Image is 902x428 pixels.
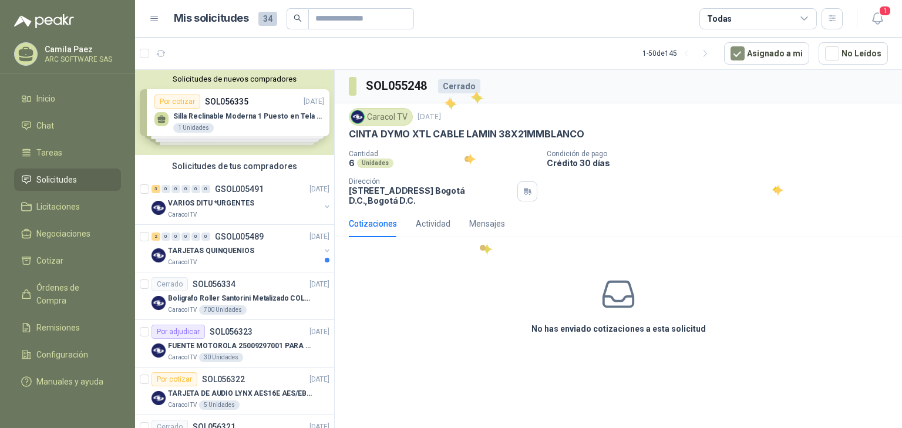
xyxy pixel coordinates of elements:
div: 0 [161,232,170,241]
p: TARJETAS QUINQUENIOS [168,245,254,257]
p: Bolígrafo Roller Santorini Metalizado COLOR MORADO 1logo [168,293,314,304]
a: Inicio [14,87,121,110]
button: Solicitudes de nuevos compradores [140,75,329,83]
p: SOL056323 [210,328,253,336]
p: Dirección [349,177,513,186]
p: SOL056322 [202,375,245,383]
p: [DATE] [309,184,329,195]
p: Condición de pago [547,150,897,158]
button: 1 [867,8,888,29]
img: Logo peakr [14,14,74,28]
p: Caracol TV [168,353,197,362]
div: Solicitudes de tus compradores [135,155,334,177]
a: Licitaciones [14,196,121,218]
button: No Leídos [819,42,888,65]
img: Company Logo [152,201,166,215]
p: Caracol TV [168,400,197,410]
img: Company Logo [152,343,166,358]
a: 3 0 0 0 0 0 GSOL005491[DATE] Company LogoVARIOS DITU *URGENTESCaracol TV [152,182,332,220]
a: Órdenes de Compra [14,277,121,312]
span: Cotizar [36,254,63,267]
a: Chat [14,114,121,137]
p: Camila Paez [45,45,118,53]
div: 0 [181,232,190,241]
a: Configuración [14,343,121,366]
span: Negociaciones [36,227,90,240]
div: 0 [201,185,210,193]
div: Por cotizar [152,372,197,386]
span: Inicio [36,92,55,105]
div: Por adjudicar [152,325,205,339]
p: Caracol TV [168,210,197,220]
h1: Mis solicitudes [174,10,249,27]
p: GSOL005491 [215,185,264,193]
div: Caracol TV [349,108,413,126]
a: Solicitudes [14,168,121,191]
span: Tareas [36,146,62,159]
a: Por cotizarSOL056322[DATE] Company LogoTARJETA DE AUDIO LYNX AES16E AES/EBU PCICaracol TV5 Unidades [135,368,334,415]
h3: SOL055248 [366,77,429,95]
span: Órdenes de Compra [36,281,110,307]
div: 1 - 50 de 145 [642,44,715,63]
p: GSOL005489 [215,232,264,241]
a: Remisiones [14,316,121,339]
span: 34 [258,12,277,26]
div: 0 [161,185,170,193]
p: [DATE] [309,326,329,338]
p: Caracol TV [168,258,197,267]
p: Crédito 30 días [547,158,897,168]
span: 1 [879,5,891,16]
span: Solicitudes [36,173,77,186]
img: Company Logo [152,391,166,405]
div: Actividad [416,217,450,230]
div: 0 [191,232,200,241]
div: 0 [181,185,190,193]
p: CINTA DYMO XTL CABLE LAMIN 38X21MMBLANCO [349,128,584,140]
a: Cotizar [14,250,121,272]
a: Negociaciones [14,223,121,245]
span: Remisiones [36,321,80,334]
div: Mensajes [469,217,505,230]
span: Licitaciones [36,200,80,213]
p: Caracol TV [168,305,197,315]
span: Manuales y ayuda [36,375,103,388]
span: search [294,14,302,22]
p: [DATE] [309,374,329,385]
p: ARC SOFTWARE SAS [45,56,118,63]
button: Asignado a mi [724,42,809,65]
div: Cotizaciones [349,217,397,230]
div: 30 Unidades [199,353,243,362]
div: Cerrado [152,277,188,291]
p: 6 [349,158,355,168]
p: [STREET_ADDRESS] Bogotá D.C. , Bogotá D.C. [349,186,513,205]
div: 2 [152,232,160,241]
p: [DATE] [309,231,329,242]
span: Chat [36,119,54,132]
span: Configuración [36,348,88,361]
div: 5 Unidades [199,400,240,410]
div: Solicitudes de nuevos compradoresPor cotizarSOL056335[DATE] Silla Reclinable Moderna 1 Puesto en ... [135,70,334,155]
img: Company Logo [351,110,364,123]
div: Cerrado [438,79,480,93]
p: VARIOS DITU *URGENTES [168,198,254,209]
div: Todas [707,12,732,25]
img: Company Logo [152,248,166,262]
div: Unidades [357,159,393,168]
p: [DATE] [418,112,441,123]
a: Por adjudicarSOL056323[DATE] Company LogoFUENTE MOTOROLA 25009297001 PARA EP450Caracol TV30 Unidades [135,320,334,368]
div: 3 [152,185,160,193]
h3: No has enviado cotizaciones a esta solicitud [531,322,706,335]
div: 0 [201,232,210,241]
div: 700 Unidades [199,305,247,315]
div: 0 [171,232,180,241]
a: 2 0 0 0 0 0 GSOL005489[DATE] Company LogoTARJETAS QUINQUENIOSCaracol TV [152,230,332,267]
p: Cantidad [349,150,537,158]
p: FUENTE MOTOROLA 25009297001 PARA EP450 [168,341,314,352]
p: SOL056334 [193,280,235,288]
a: Manuales y ayuda [14,370,121,393]
img: Company Logo [152,296,166,310]
div: 0 [191,185,200,193]
p: [DATE] [309,279,329,290]
div: 0 [171,185,180,193]
p: TARJETA DE AUDIO LYNX AES16E AES/EBU PCI [168,388,314,399]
